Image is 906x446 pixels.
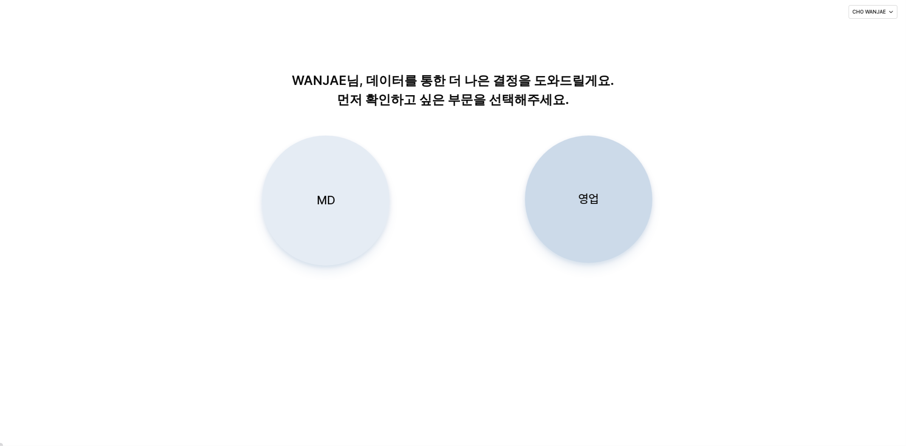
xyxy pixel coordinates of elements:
[849,5,898,19] button: CHO WANJAE
[579,191,599,207] p: 영업
[525,135,652,263] button: 영업
[316,192,335,208] p: MD
[852,8,886,15] p: CHO WANJAE
[262,135,389,265] button: MD
[236,71,670,109] p: WANJAE님, 데이터를 통한 더 나은 결정을 도와드릴게요. 먼저 확인하고 싶은 부문을 선택해주세요.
